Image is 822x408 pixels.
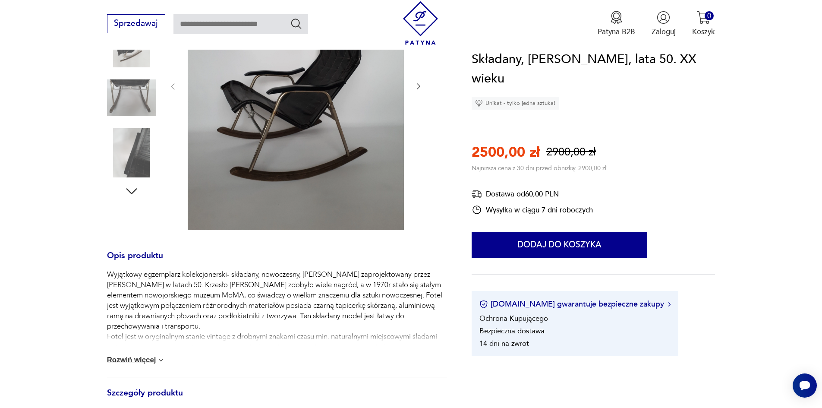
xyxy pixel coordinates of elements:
p: Zaloguj [652,27,676,37]
img: chevron down [157,356,165,364]
p: 2900,00 zł [546,145,596,160]
a: Sprzedawaj [107,21,165,28]
div: Wysyłka w ciągu 7 dni roboczych [472,205,593,215]
img: Ikona diamentu [475,99,483,107]
button: Patyna B2B [598,11,635,37]
img: Zdjęcie produktu Składany, bujany fotel Takeshi Nii, lata 50. XX wieku [107,128,156,177]
div: Dostawa od 60,00 PLN [472,189,593,200]
li: Ochrona Kupującego [479,314,548,324]
button: Dodaj do koszyka [472,232,647,258]
button: Rozwiń więcej [107,356,166,364]
p: Najniższa cena z 30 dni przed obniżką: 2900,00 zł [472,164,606,172]
h1: Składany, [PERSON_NAME], lata 50. XX wieku [472,50,715,89]
button: Zaloguj [652,11,676,37]
p: Wyjątkowy egzemplarz kolekcjonerski- składany, nowoczesny, [PERSON_NAME] zaprojektowany przez [PE... [107,269,447,383]
img: Ikona certyfikatu [479,300,488,309]
iframe: Smartsupp widget button [793,373,817,398]
button: Szukaj [290,17,302,30]
img: Ikona strzałki w prawo [668,302,671,307]
div: 0 [705,11,714,20]
button: 0Koszyk [692,11,715,37]
div: Unikat - tylko jedna sztuka! [472,97,559,110]
p: Koszyk [692,27,715,37]
img: Ikona koszyka [697,11,710,24]
img: Ikonka użytkownika [657,11,670,24]
button: [DOMAIN_NAME] gwarantuje bezpieczne zakupy [479,299,671,310]
p: Patyna B2B [598,27,635,37]
h3: Szczegóły produktu [107,390,447,407]
img: Patyna - sklep z meblami i dekoracjami vintage [399,1,442,45]
h3: Opis produktu [107,253,447,270]
img: Ikona dostawy [472,189,482,200]
li: Bezpieczna dostawa [479,326,545,336]
p: 2500,00 zł [472,143,540,162]
img: Ikona medalu [610,11,623,24]
img: Zdjęcie produktu Składany, bujany fotel Takeshi Nii, lata 50. XX wieku [107,73,156,123]
button: Sprzedawaj [107,14,165,33]
li: 14 dni na zwrot [479,339,529,349]
a: Ikona medaluPatyna B2B [598,11,635,37]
